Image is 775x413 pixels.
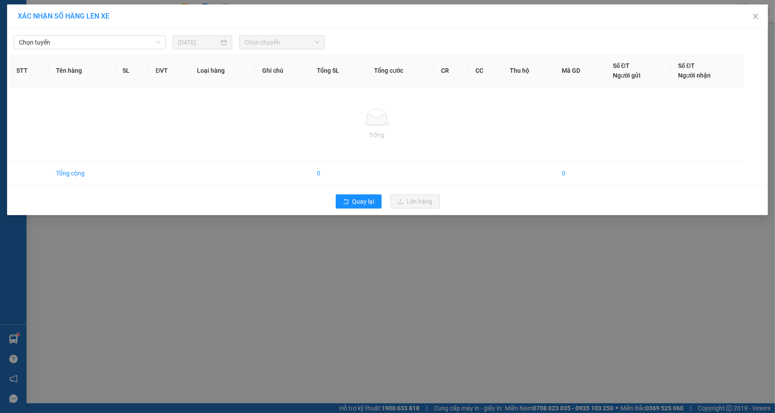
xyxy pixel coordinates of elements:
[178,37,219,47] input: 12/08/2025
[49,54,115,88] th: Tên hàng
[390,194,440,208] button: uploadLên hàng
[7,7,57,29] div: Trạm Quận 5
[63,29,125,39] div: NIỀM
[752,13,759,20] span: close
[148,54,190,88] th: ĐVT
[678,72,711,79] span: Người nhận
[16,130,737,140] div: Trống
[678,62,695,69] span: Số ĐT
[613,62,630,69] span: Số ĐT
[352,197,375,206] span: Quay lại
[9,54,49,88] th: STT
[743,4,768,29] button: Close
[115,54,148,88] th: SL
[343,198,349,205] span: rollback
[18,12,109,20] span: XÁC NHẬN SỐ HÀNG LÊN XE
[613,72,641,79] span: Người gửi
[63,8,84,18] span: Nhận:
[555,54,606,88] th: Mã GD
[310,54,367,88] th: Tổng SL
[63,39,125,52] div: 0919621884
[245,36,320,49] span: Chọn chuyến
[555,161,606,186] td: 0
[255,54,310,88] th: Ghi chú
[63,7,125,29] div: Trạm Đầm Dơi
[503,54,555,88] th: Thu hộ
[7,58,20,67] span: CR :
[190,54,255,88] th: Loại hàng
[7,57,58,67] div: 30.000
[7,8,21,18] span: Gửi:
[49,161,115,186] td: Tổng cộng
[310,161,367,186] td: 0
[19,36,160,49] span: Chọn tuyến
[468,54,503,88] th: CC
[434,54,468,88] th: CR
[367,54,434,88] th: Tổng cước
[336,194,382,208] button: rollbackQuay lại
